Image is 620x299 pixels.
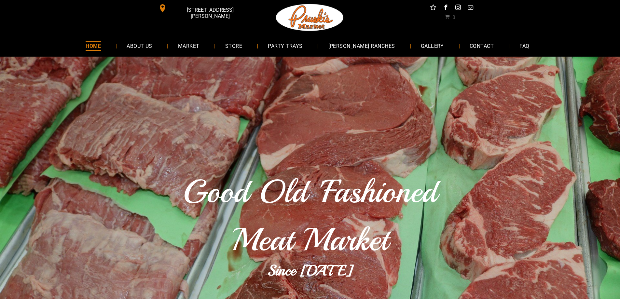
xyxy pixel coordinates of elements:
a: FAQ [510,37,539,54]
a: Social network [429,3,437,13]
a: instagram [454,3,462,13]
a: CONTACT [460,37,503,54]
a: ABOUT US [117,37,162,54]
a: [STREET_ADDRESS][PERSON_NAME] [154,3,254,13]
a: STORE [215,37,252,54]
a: MARKET [168,37,209,54]
a: GALLERY [411,37,454,54]
a: PARTY TRAYS [258,37,312,54]
span: 0 [452,14,455,19]
span: [STREET_ADDRESS][PERSON_NAME] [168,4,252,22]
a: HOME [76,37,111,54]
a: [PERSON_NAME] RANCHES [319,37,405,54]
span: Good Old 'Fashioned Meat Market [183,171,437,260]
a: facebook [441,3,450,13]
b: Since [DATE] [268,261,353,280]
a: email [466,3,475,13]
